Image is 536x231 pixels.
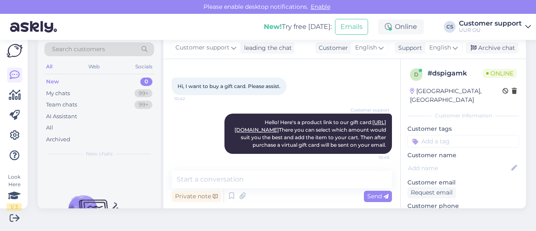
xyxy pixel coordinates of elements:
span: Customer support [350,107,389,113]
span: English [355,43,377,52]
p: Customer phone [407,202,519,210]
span: New chats [86,150,113,158]
div: 1 / 3 [7,203,22,211]
span: Search customers [52,45,105,54]
div: All [46,124,53,132]
div: # dspigamk [428,68,483,78]
div: Online [378,19,424,34]
div: Try free [DATE]: [264,22,332,32]
img: Askly Logo [7,44,23,57]
div: New [46,78,59,86]
div: AI Assistant [46,112,77,121]
span: Hello! Here's a product link to our gift card: There you can select which amount would suit you t... [234,119,387,148]
p: Customer tags [407,125,519,133]
div: Private note [172,191,221,202]
span: Enable [308,3,333,10]
div: Archived [46,135,70,144]
div: UUR OÜ [459,27,522,34]
input: Add a tag [407,135,519,148]
div: 0 [140,78,152,86]
span: Online [483,69,517,78]
span: d [414,71,418,78]
div: CS [444,21,456,33]
div: Look Here [7,173,22,211]
p: Customer name [407,151,519,160]
button: Emails [335,19,368,35]
div: Customer support [459,20,522,27]
div: Request email [407,187,456,198]
div: [GEOGRAPHIC_DATA], [GEOGRAPHIC_DATA] [410,87,502,104]
span: 10:42 [174,96,206,102]
div: leading the chat [241,44,292,52]
span: Send [367,192,389,200]
span: 10:45 [358,154,389,161]
span: Customer support [175,43,229,52]
div: Customer [315,44,348,52]
div: Web [87,61,101,72]
div: 99+ [134,101,152,109]
div: Support [395,44,422,52]
input: Add name [408,164,510,173]
p: Customer email [407,178,519,187]
a: Customer supportUUR OÜ [459,20,531,34]
div: My chats [46,89,70,98]
div: Archive chat [466,42,518,54]
div: All [44,61,54,72]
span: English [429,43,451,52]
span: Hi, I want to buy a gift card. Please assist. [178,83,281,89]
div: Socials [134,61,154,72]
div: Customer information [407,112,519,119]
b: New! [264,23,282,31]
div: Team chats [46,101,77,109]
div: 99+ [134,89,152,98]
